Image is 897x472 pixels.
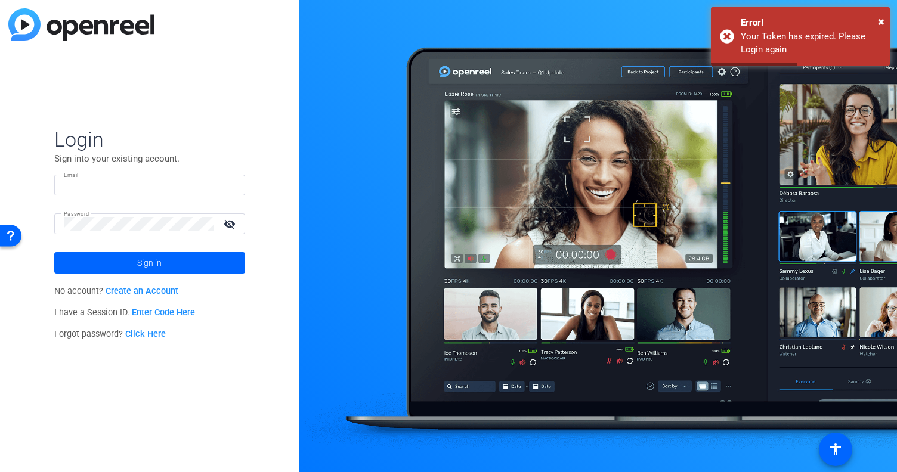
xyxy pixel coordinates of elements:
a: Click Here [125,329,166,339]
span: No account? [54,286,179,296]
img: blue-gradient.svg [8,8,154,41]
input: Enter Email Address [64,178,236,192]
button: Close [878,13,884,30]
span: Login [54,127,245,152]
span: Forgot password? [54,329,166,339]
mat-label: Password [64,210,89,217]
a: Create an Account [106,286,178,296]
div: Your Token has expired. Please Login again [741,30,881,57]
p: Sign into your existing account. [54,152,245,165]
span: I have a Session ID. [54,308,196,318]
div: Error! [741,16,881,30]
mat-label: Email [64,172,79,178]
a: Enter Code Here [132,308,195,318]
mat-icon: accessibility [828,442,843,457]
span: × [878,14,884,29]
mat-icon: visibility_off [216,215,245,232]
button: Sign in [54,252,245,274]
span: Sign in [137,248,162,278]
